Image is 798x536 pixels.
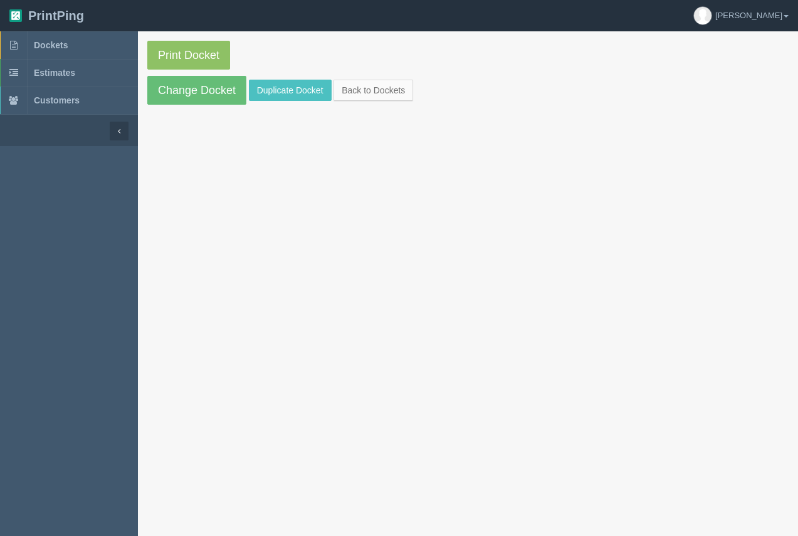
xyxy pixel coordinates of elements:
[333,80,413,101] a: Back to Dockets
[147,76,246,105] a: Change Docket
[34,40,68,50] span: Dockets
[147,41,230,70] a: Print Docket
[34,68,75,78] span: Estimates
[694,7,711,24] img: avatar_default-7531ab5dedf162e01f1e0bb0964e6a185e93c5c22dfe317fb01d7f8cd2b1632c.jpg
[249,80,332,101] a: Duplicate Docket
[34,95,80,105] span: Customers
[9,9,22,22] img: logo-3e63b451c926e2ac314895c53de4908e5d424f24456219fb08d385ab2e579770.png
